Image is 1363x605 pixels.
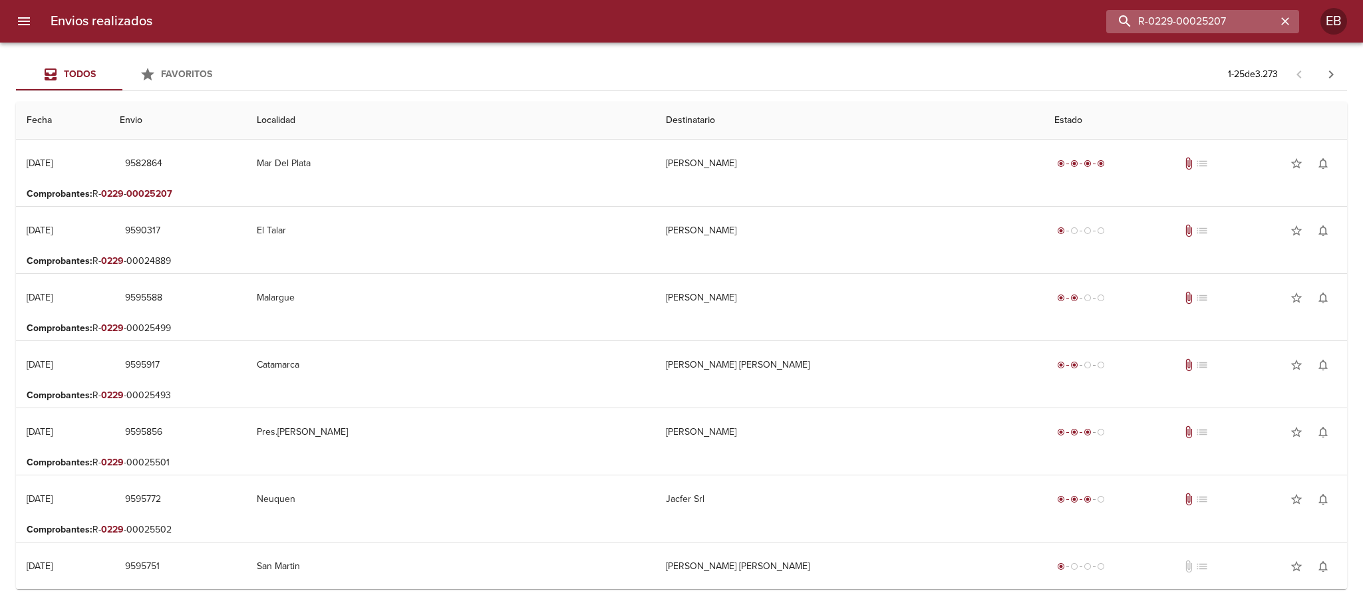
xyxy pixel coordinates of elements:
span: radio_button_unchecked [1097,428,1105,436]
p: R- -00025502 [27,523,1336,537]
span: radio_button_unchecked [1070,227,1078,235]
th: Fecha [16,102,109,140]
em: 0229 [101,188,124,199]
p: R- - [27,187,1336,201]
div: Generado [1054,224,1108,237]
span: Tiene documentos adjuntos [1182,224,1195,237]
span: radio_button_checked [1097,160,1105,168]
em: 0229 [101,255,124,267]
span: star_border [1290,560,1303,573]
span: radio_button_checked [1057,294,1065,302]
span: 9595751 [125,558,160,575]
input: buscar [1106,10,1277,33]
button: 9590317 [120,219,166,243]
span: radio_button_unchecked [1084,562,1092,570]
td: Jacfer Srl [655,475,1043,523]
button: Activar notificaciones [1310,217,1336,244]
span: Pagina anterior [1283,67,1315,80]
button: Activar notificaciones [1310,285,1336,311]
button: Agregar a favoritos [1283,486,1310,513]
span: radio_button_checked [1057,495,1065,503]
div: [DATE] [27,560,53,572]
span: Pagina siguiente [1315,59,1347,90]
td: Neuquen [246,475,655,523]
td: Pres.[PERSON_NAME] [246,408,655,456]
span: notifications_none [1316,425,1330,439]
span: Tiene documentos adjuntos [1182,493,1195,506]
span: notifications_none [1316,560,1330,573]
span: radio_button_checked [1084,495,1092,503]
span: No tiene pedido asociado [1195,425,1209,439]
span: Todos [64,68,96,80]
button: 9582864 [120,152,168,176]
p: R- -00025499 [27,322,1336,335]
td: Mar Del Plata [246,140,655,187]
span: radio_button_unchecked [1084,361,1092,369]
span: radio_button_unchecked [1097,227,1105,235]
button: menu [8,5,40,37]
span: radio_button_unchecked [1097,495,1105,503]
div: [DATE] [27,493,53,505]
button: 9595917 [120,353,165,378]
td: [PERSON_NAME] [PERSON_NAME] [655,543,1043,590]
td: [PERSON_NAME] [655,140,1043,187]
span: radio_button_checked [1057,428,1065,436]
button: Activar notificaciones [1310,486,1336,513]
button: Activar notificaciones [1310,553,1336,580]
button: 9595772 [120,487,166,512]
button: Activar notificaciones [1310,150,1336,177]
span: radio_button_checked [1070,361,1078,369]
b: Comprobantes : [27,255,92,267]
div: [DATE] [27,158,53,169]
span: star_border [1290,291,1303,304]
th: Destinatario [655,102,1043,140]
b: Comprobantes : [27,188,92,199]
span: radio_button_checked [1084,428,1092,436]
span: No tiene pedido asociado [1195,560,1209,573]
div: [DATE] [27,292,53,303]
b: Comprobantes : [27,457,92,468]
span: radio_button_unchecked [1097,562,1105,570]
td: [PERSON_NAME] [PERSON_NAME] [655,341,1043,389]
button: Agregar a favoritos [1283,419,1310,445]
em: 0229 [101,524,124,535]
span: radio_button_checked [1070,428,1078,436]
button: Agregar a favoritos [1283,553,1310,580]
span: No tiene pedido asociado [1195,291,1209,304]
td: El Talar [246,207,655,255]
span: notifications_none [1316,358,1330,372]
span: notifications_none [1316,291,1330,304]
div: [DATE] [27,359,53,370]
span: star_border [1290,224,1303,237]
span: notifications_none [1316,224,1330,237]
span: 9595856 [125,424,162,441]
b: Comprobantes : [27,390,92,401]
span: radio_button_checked [1070,294,1078,302]
em: 0229 [101,322,124,334]
span: No tiene documentos adjuntos [1182,560,1195,573]
span: radio_button_checked [1070,160,1078,168]
button: Agregar a favoritos [1283,150,1310,177]
div: Despachado [1054,358,1108,372]
span: radio_button_unchecked [1084,294,1092,302]
h6: Envios realizados [51,11,152,32]
div: EB [1320,8,1347,35]
button: 9595588 [120,286,168,310]
td: Malargue [246,274,655,322]
span: star_border [1290,358,1303,372]
div: Despachado [1054,291,1108,304]
b: Comprobantes : [27,524,92,535]
div: Entregado [1054,157,1108,170]
span: Tiene documentos adjuntos [1182,291,1195,304]
div: Generado [1054,560,1108,573]
button: Activar notificaciones [1310,419,1336,445]
td: Catamarca [246,341,655,389]
p: 1 - 25 de 3.273 [1228,68,1278,81]
td: [PERSON_NAME] [655,408,1043,456]
button: 9595856 [120,420,168,445]
span: Favoritos [161,68,212,80]
p: R- -00025501 [27,456,1336,469]
span: No tiene pedido asociado [1195,224,1209,237]
span: radio_button_checked [1084,160,1092,168]
span: No tiene pedido asociado [1195,493,1209,506]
